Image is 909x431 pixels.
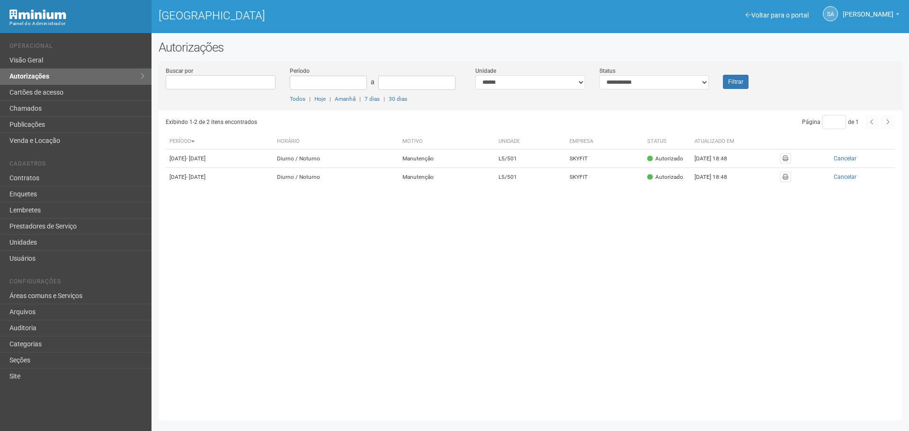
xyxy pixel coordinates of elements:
span: | [359,96,361,102]
button: Cancelar [799,153,891,164]
td: [DATE] 18:48 [691,150,743,168]
span: Página de 1 [802,119,859,125]
a: Voltar para o portal [746,11,809,19]
div: Exibindo 1-2 de 2 itens encontrados [166,115,527,129]
td: [DATE] 18:48 [691,168,743,186]
div: Autorizado [647,173,683,181]
td: Manutenção [399,168,495,186]
th: Horário [273,134,399,150]
th: Período [166,134,273,150]
td: SKYFIT [566,168,643,186]
span: | [309,96,311,102]
label: Status [599,67,615,75]
td: [DATE] [166,150,273,168]
h1: [GEOGRAPHIC_DATA] [159,9,523,22]
td: L5/501 [495,150,566,168]
a: Todos [290,96,305,102]
a: 7 dias [365,96,380,102]
td: L5/501 [495,168,566,186]
li: Configurações [9,278,144,288]
button: Cancelar [799,172,891,182]
th: Atualizado em [691,134,743,150]
span: | [383,96,385,102]
a: Amanhã [335,96,356,102]
div: Painel do Administrador [9,19,144,28]
li: Operacional [9,43,144,53]
th: Status [643,134,691,150]
th: Motivo [399,134,495,150]
a: 30 dias [389,96,407,102]
button: Filtrar [723,75,749,89]
td: Manutenção [399,150,495,168]
img: Minium [9,9,66,19]
label: Buscar por [166,67,193,75]
td: [DATE] [166,168,273,186]
h2: Autorizações [159,40,902,54]
span: Silvio Anjos [843,1,893,18]
span: - [DATE] [186,174,205,180]
a: Hoje [314,96,326,102]
span: a [371,78,374,86]
th: Unidade [495,134,566,150]
div: Autorizado [647,155,683,163]
a: [PERSON_NAME] [843,12,900,19]
span: - [DATE] [186,155,205,162]
li: Cadastros [9,160,144,170]
td: Diurno / Noturno [273,150,399,168]
span: | [330,96,331,102]
td: SKYFIT [566,150,643,168]
td: Diurno / Noturno [273,168,399,186]
a: SA [823,6,838,21]
label: Período [290,67,310,75]
label: Unidade [475,67,496,75]
th: Empresa [566,134,643,150]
